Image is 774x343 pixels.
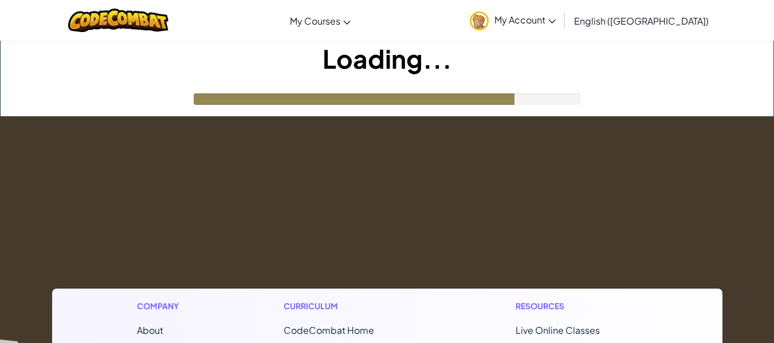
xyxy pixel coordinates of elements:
[290,15,340,27] span: My Courses
[284,5,356,36] a: My Courses
[68,9,168,32] img: CodeCombat logo
[1,41,773,76] h1: Loading...
[494,14,556,26] span: My Account
[470,11,489,30] img: avatar
[516,324,600,336] a: Live Online Classes
[568,5,714,36] a: English ([GEOGRAPHIC_DATA])
[137,300,190,312] h1: Company
[137,324,163,336] a: About
[574,15,709,27] span: English ([GEOGRAPHIC_DATA])
[516,300,638,312] h1: Resources
[464,2,561,38] a: My Account
[284,300,422,312] h1: Curriculum
[284,324,374,336] span: CodeCombat Home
